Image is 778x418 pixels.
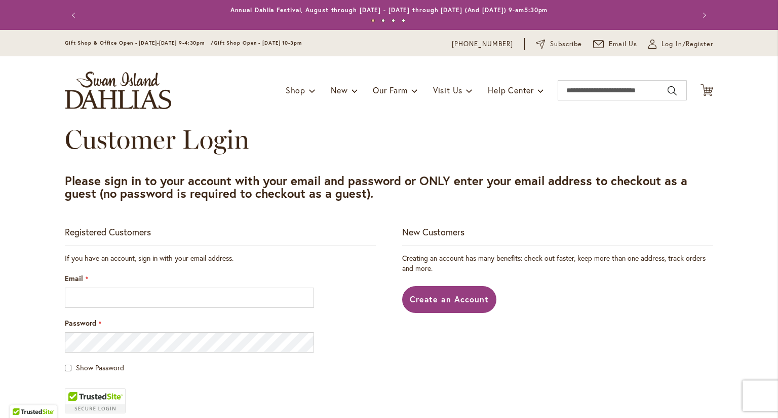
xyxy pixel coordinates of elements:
[65,72,171,109] a: store logo
[373,85,407,95] span: Our Farm
[230,6,548,14] a: Annual Dahlia Festival, August through [DATE] - [DATE] through [DATE] (And [DATE]) 9-am5:30pm
[65,318,96,328] span: Password
[65,388,126,413] div: TrustedSite Certified
[593,39,638,49] a: Email Us
[65,226,151,238] strong: Registered Customers
[648,39,713,49] a: Log In/Register
[65,40,214,46] span: Gift Shop & Office Open - [DATE]-[DATE] 9-4:30pm /
[8,382,36,410] iframe: Launch Accessibility Center
[381,19,385,22] button: 2 of 4
[214,40,302,46] span: Gift Shop Open - [DATE] 10-3pm
[536,39,582,49] a: Subscribe
[488,85,534,95] span: Help Center
[371,19,375,22] button: 1 of 4
[402,226,464,238] strong: New Customers
[609,39,638,49] span: Email Us
[65,273,83,283] span: Email
[392,19,395,22] button: 3 of 4
[331,85,347,95] span: New
[452,39,513,49] a: [PHONE_NUMBER]
[402,19,405,22] button: 4 of 4
[433,85,462,95] span: Visit Us
[550,39,582,49] span: Subscribe
[76,363,124,372] span: Show Password
[65,5,85,25] button: Previous
[662,39,713,49] span: Log In/Register
[402,286,497,313] a: Create an Account
[65,172,687,201] strong: Please sign in to your account with your email and password or ONLY enter your email address to c...
[65,253,376,263] div: If you have an account, sign in with your email address.
[693,5,713,25] button: Next
[402,253,713,273] p: Creating an account has many benefits: check out faster, keep more than one address, track orders...
[286,85,305,95] span: Shop
[65,123,249,155] span: Customer Login
[410,294,489,304] span: Create an Account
